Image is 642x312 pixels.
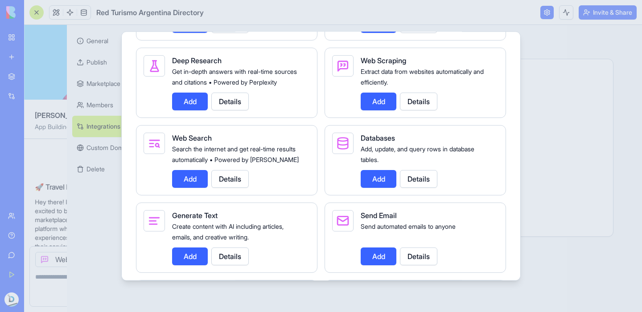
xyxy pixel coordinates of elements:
button: Details [211,247,249,265]
button: Add [361,247,396,265]
button: Details [400,92,437,110]
span: Extract data from websites automatically and efficiently. [361,67,484,85]
span: Databases [361,133,395,142]
span: Get in-depth answers with real-time sources and citations • Powered by Perplexity [172,67,297,85]
button: Add [172,170,208,187]
button: Details [400,15,437,32]
button: Add [361,15,396,32]
span: Add, update, and query rows in database tables. [361,145,474,163]
span: Deep Research [172,56,222,65]
span: Web Scraping [361,56,406,65]
span: Generate Text [172,211,218,219]
button: Details [211,170,249,187]
button: Add [172,15,208,32]
span: Search the internet and get real-time results automatically • Powered by [PERSON_NAME] [172,145,299,163]
button: Details [211,92,249,110]
button: Add [361,92,396,110]
span: Create content with AI including articles, emails, and creative writing. [172,222,284,240]
span: Send automated emails to anyone [361,222,456,230]
button: Add [172,92,208,110]
button: Details [400,247,437,265]
button: Details [400,170,437,187]
button: Add [361,170,396,187]
button: Details [211,15,249,32]
button: Add [172,247,208,265]
span: Send Email [361,211,397,219]
span: Web Search [172,133,212,142]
